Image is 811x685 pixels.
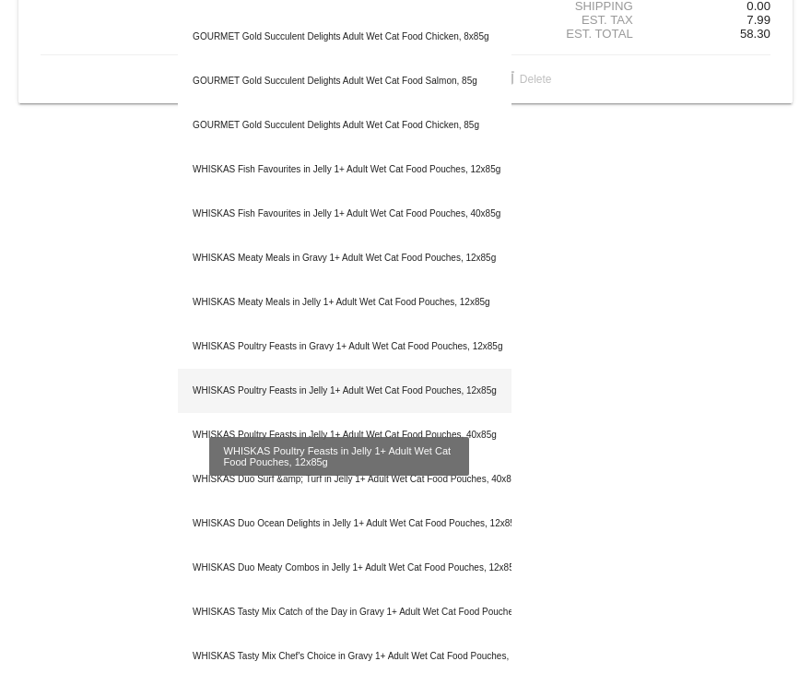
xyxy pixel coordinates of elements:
button: Delete [483,63,567,96]
div: WHISKAS Meaty Meals in Jelly 1+ Adult Wet Cat Food Pouches, 12x85g [178,280,511,325]
div: WHISKAS Duo Ocean Delights in Jelly 1+ Adult Wet Cat Food Pouches, 12x85g [178,502,511,546]
div: Est. Tax [527,13,649,27]
div: Est. Total [527,27,649,41]
div: WHISKAS Duo Surf &amp; Turf in Jelly 1+ Adult Wet Cat Food Pouches, 40x85g [178,457,511,502]
div: WHISKAS Meaty Meals in Gravy 1+ Adult Wet Cat Food Pouches, 12x85g [178,236,511,280]
div: WHISKAS Duo Meaty Combos in Jelly 1+ Adult Wet Cat Food Pouches, 12x85g [178,546,511,590]
span: 58.30 [740,27,770,41]
span: 7.99 [746,13,770,27]
div: WHISKAS Fish Favourites in Jelly 1+ Adult Wet Cat Food Pouches, 12x85g [178,148,511,192]
div: WHISKAS Poultry Feasts in Jelly 1+ Adult Wet Cat Food Pouches, 12x85g [178,369,511,413]
div: GOURMET Gold Succulent Delights Adult Wet Cat Food Chicken, 8x85g [178,15,511,59]
div: GOURMET Gold Succulent Delights Adult Wet Cat Food Chicken, 85g [178,103,511,148]
div: WHISKAS Poultry Feasts in Gravy 1+ Adult Wet Cat Food Pouches, 12x85g [178,325,511,369]
div: WHISKAS Poultry Feasts in Jelly 1+ Adult Wet Cat Food Pouches, 40x85g [178,413,511,457]
div: GOURMET Gold Succulent Delights Adult Wet Cat Food Salmon, 85g [178,59,511,103]
span: Delete [498,73,552,86]
div: WHISKAS Tasty Mix Chef's Choice in Gravy 1+ Adult Wet Cat Food Pouches, 12x85g [178,634,511,679]
div: WHISKAS Tasty Mix Catch of the Day in Gravy 1+ Adult Wet Cat Food Pouches, 12x85g [178,590,511,634]
div: WHISKAS Fish Favourites in Jelly 1+ Adult Wet Cat Food Pouches, 40x85g [178,192,511,236]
